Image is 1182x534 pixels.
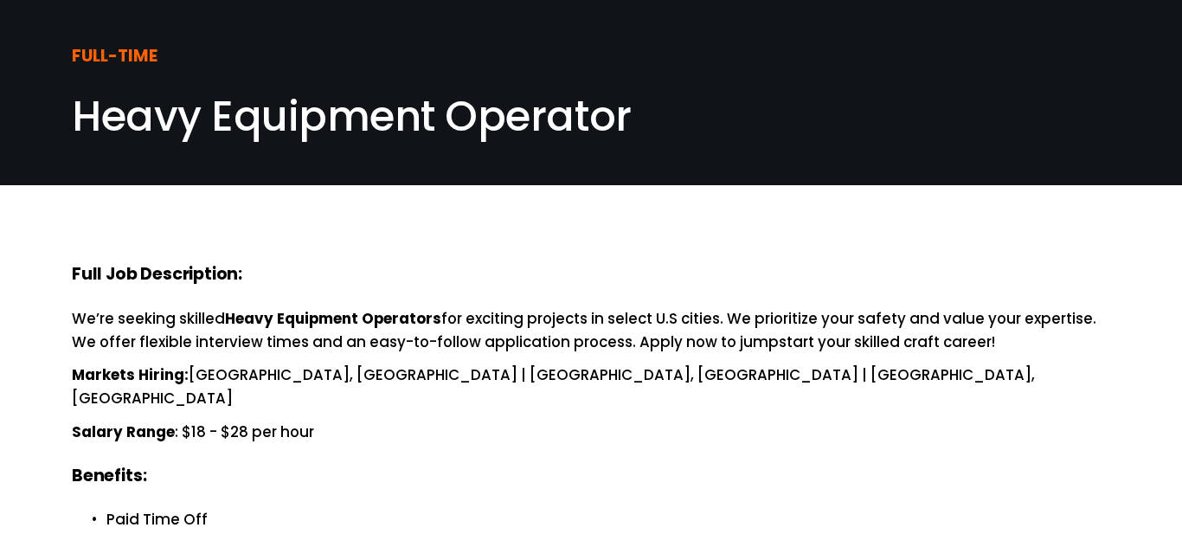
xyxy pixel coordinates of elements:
p: : $18 - $28 per hour [72,421,1110,444]
strong: Benefits: [72,464,146,487]
strong: FULL-TIME [72,44,157,68]
span: Heavy Equipment Operator [72,87,631,145]
strong: Markets Hiring: [72,364,189,385]
strong: Heavy Equipment Operators [225,308,441,329]
p: Paid Time Off [106,508,1110,531]
p: We’re seeking skilled for exciting projects in select U.S cities. We prioritize your safety and v... [72,307,1110,354]
p: [GEOGRAPHIC_DATA], [GEOGRAPHIC_DATA] | [GEOGRAPHIC_DATA], [GEOGRAPHIC_DATA] | [GEOGRAPHIC_DATA], ... [72,364,1110,410]
strong: Salary Range [72,421,175,442]
strong: Full Job Description: [72,262,242,286]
